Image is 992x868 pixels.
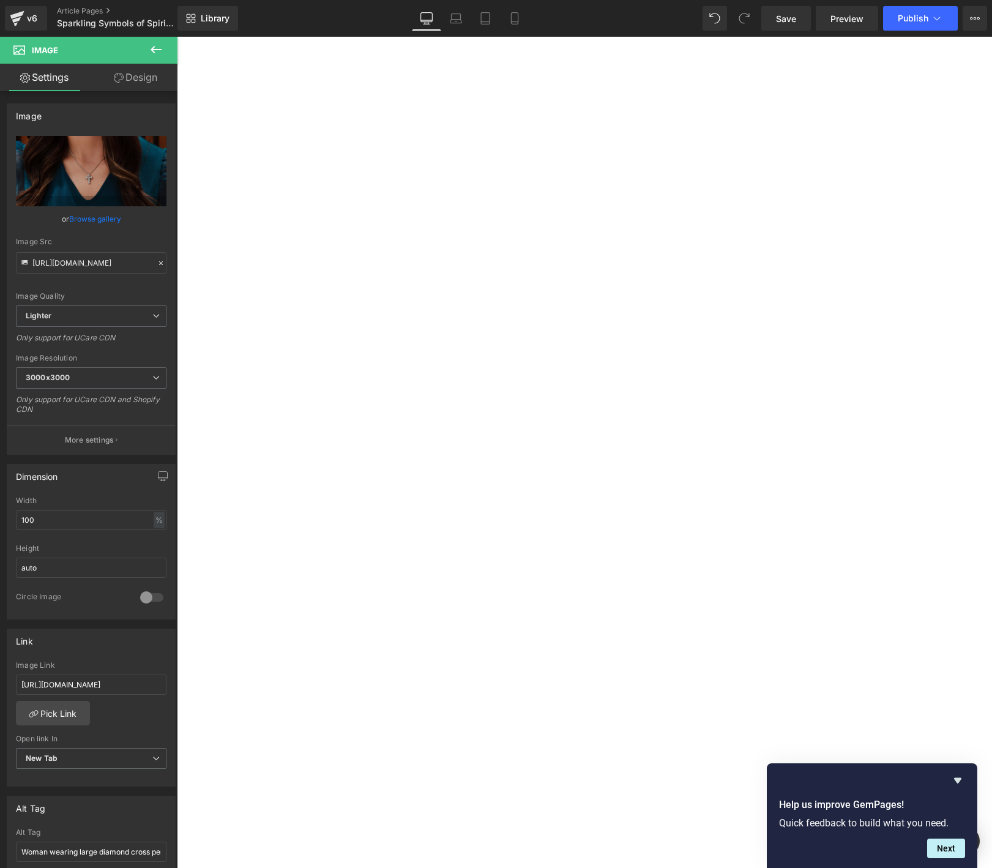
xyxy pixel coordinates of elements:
[7,425,175,454] button: More settings
[177,6,238,31] a: New Library
[65,435,114,446] p: More settings
[91,64,180,91] a: Design
[16,212,166,225] div: or
[16,510,166,530] input: auto
[898,13,928,23] span: Publish
[779,798,965,812] h2: Help us improve GemPages!
[16,675,166,695] input: https://your-shop.myshopify.com
[16,333,166,351] div: Only support for UCare CDN
[16,558,166,578] input: auto
[69,208,121,230] a: Browse gallery
[732,6,756,31] button: Redo
[57,6,198,16] a: Article Pages
[26,373,70,382] b: 3000x3000
[16,629,33,646] div: Link
[201,13,229,24] span: Library
[816,6,878,31] a: Preview
[26,311,51,320] b: Lighter
[779,773,965,858] div: Help us improve GemPages!
[950,773,965,788] button: Hide survey
[16,238,166,246] div: Image Src
[57,18,174,28] span: Sparkling Symbols of Spirituality
[441,6,471,31] a: Laptop
[779,817,965,829] p: Quick feedback to build what you need.
[16,292,166,301] div: Image Quality
[16,661,166,670] div: Image Link
[16,354,166,362] div: Image Resolution
[16,796,45,814] div: Alt Tag
[500,6,529,31] a: Mobile
[412,6,441,31] a: Desktop
[154,512,165,528] div: %
[16,828,166,837] div: Alt Tag
[830,12,863,25] span: Preview
[16,701,90,725] a: Pick Link
[26,754,58,763] b: New Tab
[471,6,500,31] a: Tablet
[16,465,58,482] div: Dimension
[16,252,166,274] input: Link
[927,839,965,858] button: Next question
[703,6,727,31] button: Undo
[16,735,166,743] div: Open link In
[5,6,47,31] a: v6
[16,592,128,605] div: Circle Image
[16,104,42,121] div: Image
[16,395,166,422] div: Only support for UCare CDN and Shopify CDN
[776,12,796,25] span: Save
[16,842,166,862] input: Your alt tags go here
[883,6,958,31] button: Publish
[32,45,58,55] span: Image
[16,496,166,505] div: Width
[16,544,166,553] div: Height
[963,6,987,31] button: More
[24,10,40,26] div: v6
